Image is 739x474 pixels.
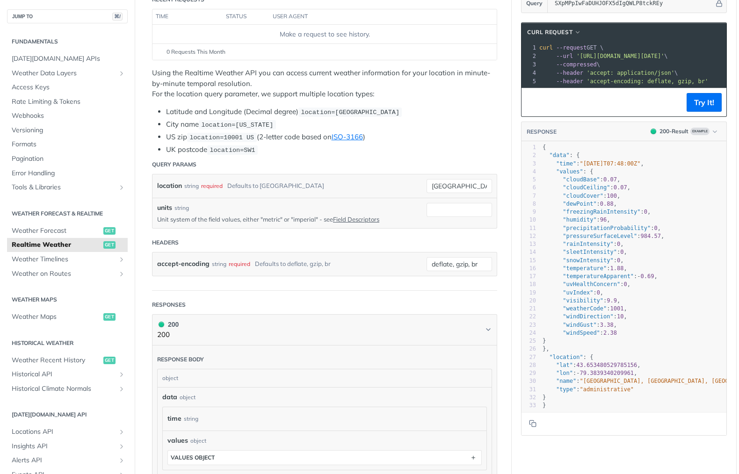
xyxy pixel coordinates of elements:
span: data [162,392,177,402]
span: "humidity" [563,216,596,223]
button: 200200-ResultExample [646,127,722,136]
button: Show subpages for Insights API [118,443,125,450]
div: 1 [522,43,537,52]
span: 0 [617,241,620,247]
a: Rate Limiting & Tokens [7,95,128,109]
span: : , [543,208,651,215]
div: 7 [522,192,536,200]
span: 43.653480529785156 [576,362,637,368]
span: Tools & Libraries [12,183,116,192]
span: : , [543,193,620,199]
div: object [158,369,489,387]
button: Show subpages for Historical API [118,371,125,378]
span: values [167,436,188,445]
span: : [543,330,617,336]
span: : { [543,168,593,175]
span: "precipitationProbability" [563,225,651,231]
span: Alerts API [12,456,116,465]
li: Latitude and Longitude (Decimal degree) [166,107,497,117]
span: --url [556,53,573,59]
label: units [157,203,172,213]
span: 1.88 [610,265,624,272]
span: "windSpeed" [563,330,600,336]
button: cURL Request [524,28,585,37]
span: 200 [159,322,164,327]
span: : , [543,362,641,368]
span: "windGust" [563,322,596,328]
span: "visibility" [563,297,603,304]
span: : , [543,370,637,376]
div: Query Params [152,160,196,169]
span: 79.3839340209961 [580,370,634,376]
button: 200 200200 [157,319,492,340]
button: RESPONSE [526,127,557,136]
span: : , [543,160,644,167]
span: { [543,144,546,151]
button: Show subpages for Weather Data Layers [118,70,125,77]
span: : , [543,305,627,312]
div: Headers [152,238,179,247]
div: 1 [522,144,536,151]
span: Historical Climate Normals [12,384,116,394]
span: --request [556,44,587,51]
h2: [DATE][DOMAIN_NAME] API [7,410,128,419]
span: '[URL][DOMAIN_NAME][DATE]' [576,53,664,59]
span: : , [543,184,630,191]
span: 10 [617,313,623,320]
span: Insights API [12,442,116,451]
div: 23 [522,321,536,329]
div: 200 [157,319,179,330]
div: 11 [522,224,536,232]
span: Weather Recent History [12,356,101,365]
span: - [637,273,640,280]
span: 0 Requests This Month [167,48,225,56]
th: status [223,9,269,24]
span: [DATE][DOMAIN_NAME] APIs [12,54,125,64]
span: 2.38 [603,330,617,336]
span: 'accept-encoding: deflate, gzip, br' [587,78,708,85]
svg: Chevron [485,326,492,333]
a: Weather Mapsget [7,310,128,324]
p: 200 [157,330,179,340]
span: ⌘/ [112,13,123,21]
div: 26 [522,345,536,353]
span: Weather Forecast [12,226,101,236]
span: "cloudCover" [563,193,603,199]
span: "windDirection" [563,313,613,320]
div: Defaults to deflate, gzip, br [255,257,331,271]
span: "uvHealthConcern" [563,281,620,287]
span: Weather Timelines [12,255,116,264]
a: Weather Forecastget [7,224,128,238]
span: "time" [556,160,576,167]
div: 15 [522,257,536,265]
span: 984.57 [641,233,661,239]
span: : { [543,152,580,158]
a: Historical Climate NormalsShow subpages for Historical Climate Normals [7,382,128,396]
button: Copy to clipboard [526,417,539,431]
span: "[DATE]T07:48:00Z" [580,160,641,167]
span: --header [556,70,583,76]
div: object [190,437,206,445]
label: location [157,179,182,193]
div: 19 [522,289,536,297]
span: "temperatureApparent" [563,273,634,280]
span: : , [543,289,603,296]
span: : { [543,354,593,360]
span: } [543,394,546,401]
span: } [543,338,546,344]
span: "temperature" [563,265,607,272]
span: location=10001 US [189,134,254,141]
a: Insights APIShow subpages for Insights API [7,439,128,453]
button: Show subpages for Weather Timelines [118,256,125,263]
span: "location" [549,354,583,360]
div: Make a request to see history. [156,29,493,39]
div: 4 [522,168,536,176]
div: 6 [522,184,536,192]
span: "weatherCode" [563,305,607,312]
div: object [180,393,196,402]
span: "lat" [556,362,573,368]
span: "snowIntensity" [563,257,613,264]
span: "cloudCeiling" [563,184,610,191]
a: Pagination [7,152,128,166]
span: 0.88 [600,201,614,207]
